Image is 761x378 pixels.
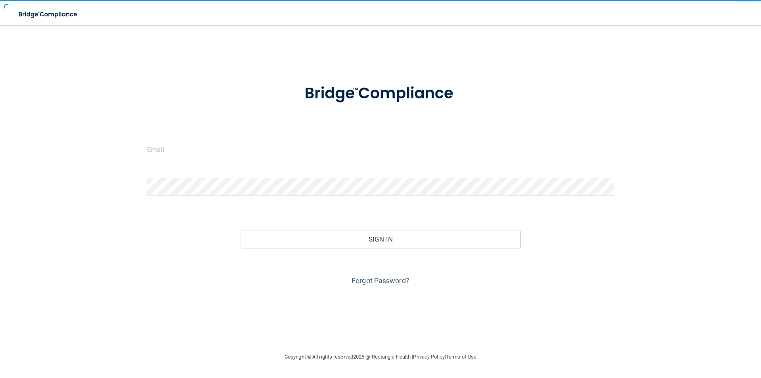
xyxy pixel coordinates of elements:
img: bridge_compliance_login_screen.278c3ca4.svg [288,73,473,114]
a: Forgot Password? [352,276,409,285]
img: bridge_compliance_login_screen.278c3ca4.svg [12,6,85,23]
div: Copyright © All rights reserved 2025 @ Rectangle Health | | [236,344,525,370]
a: Terms of Use [446,354,476,360]
input: Email [147,140,614,158]
button: Sign In [241,230,521,248]
a: Privacy Policy [413,354,444,360]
